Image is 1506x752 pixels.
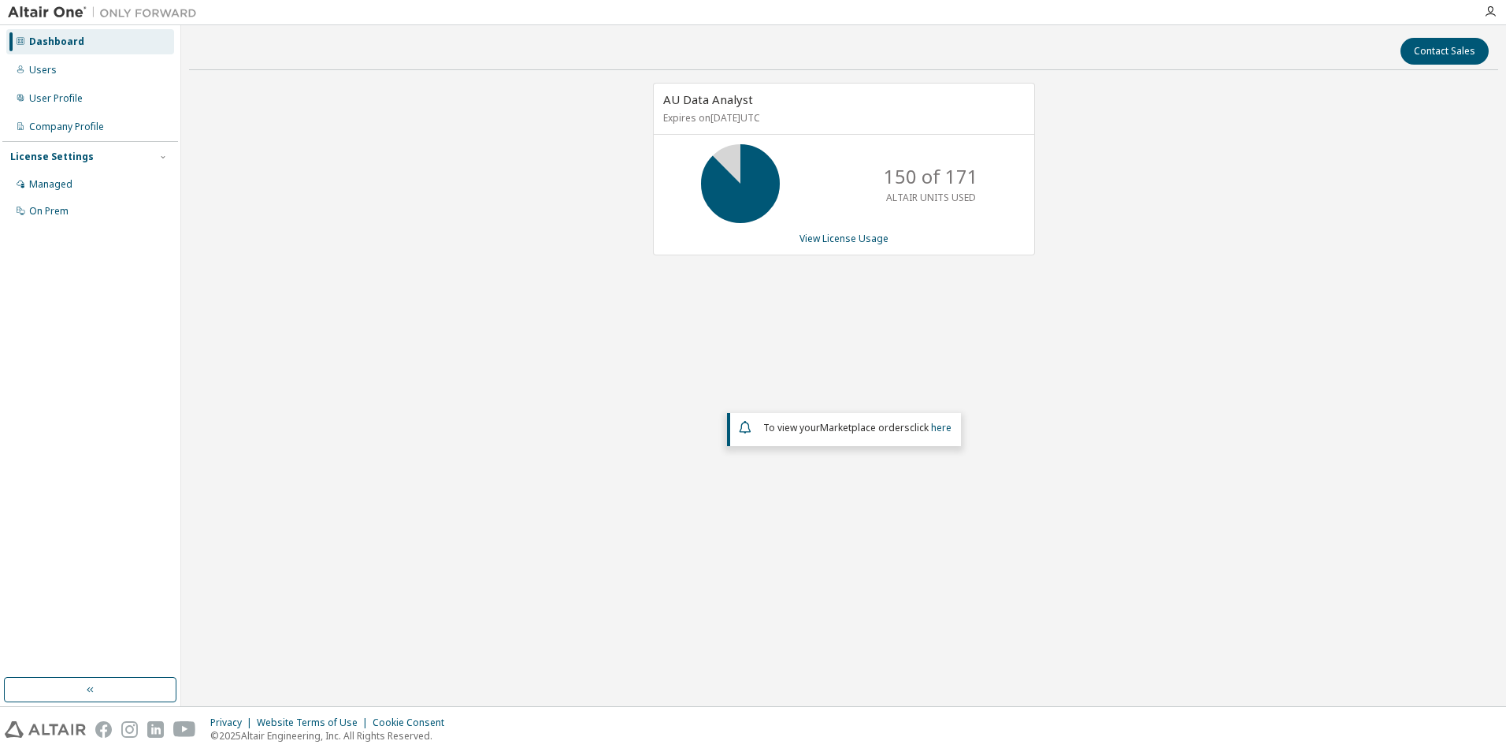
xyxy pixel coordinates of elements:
div: Company Profile [29,121,104,133]
span: AU Data Analyst [663,91,753,107]
a: here [931,421,951,434]
div: License Settings [10,151,94,163]
div: Website Terms of Use [257,717,373,729]
img: instagram.svg [121,721,138,738]
div: Users [29,64,57,76]
img: Altair One [8,5,205,20]
div: Managed [29,178,72,191]
div: On Prem [29,205,69,218]
div: Privacy [210,717,257,729]
div: User Profile [29,92,83,105]
img: youtube.svg [173,721,196,738]
em: Marketplace orders [820,421,910,434]
p: Expires on [DATE] UTC [663,111,1021,125]
p: © 2025 Altair Engineering, Inc. All Rights Reserved. [210,729,454,743]
div: Cookie Consent [373,717,454,729]
p: 150 of 171 [884,163,978,190]
a: View License Usage [799,232,888,245]
span: To view your click [763,421,951,434]
img: facebook.svg [95,721,112,738]
p: ALTAIR UNITS USED [886,191,976,204]
div: Dashboard [29,35,84,48]
img: linkedin.svg [147,721,164,738]
img: altair_logo.svg [5,721,86,738]
button: Contact Sales [1400,38,1489,65]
